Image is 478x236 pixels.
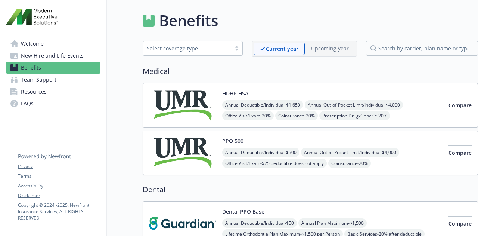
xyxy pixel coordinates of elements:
span: New Hire and Life Events [21,50,84,62]
input: search by carrier, plan name or type [366,41,478,56]
a: Benefits [6,62,100,74]
span: Annual Out-of-Pocket Limit/Individual - $4,000 [301,148,399,157]
span: Coinsurance - 20% [275,111,318,120]
span: Compare [448,220,472,227]
a: Terms [18,173,100,180]
span: Annual Deductible/Individual - $50 [222,218,297,228]
span: Benefits [21,62,41,74]
img: UMR carrier logo [149,89,216,121]
div: Select coverage type [147,45,227,52]
span: Office Visit/Exam - $25 deductible does not apply [222,159,327,168]
button: Compare [448,216,472,231]
p: Copyright © 2024 - 2025 , Newfront Insurance Services, ALL RIGHTS RESERVED [18,202,100,221]
button: HDHP HSA [222,89,248,97]
p: Current year [266,45,298,53]
span: Welcome [21,38,44,50]
button: PPO 500 [222,137,243,145]
img: UMR carrier logo [149,137,216,169]
span: Team Support [21,74,56,86]
span: Annual Deductible/Individual - $500 [222,148,299,157]
span: Prescription Drug/Generic - 20% [319,111,390,120]
button: Dental PPO Base [222,208,264,215]
span: Compare [448,102,472,109]
span: Coinsurance - 20% [328,159,371,168]
h2: Dental [143,184,478,195]
a: Disclaimer [18,192,100,199]
a: New Hire and Life Events [6,50,100,62]
span: Office Visit/Exam - 20% [222,111,274,120]
a: Resources [6,86,100,98]
span: Compare [448,149,472,156]
span: FAQs [21,98,34,110]
h1: Benefits [159,9,218,32]
span: Upcoming year [305,43,355,55]
a: Team Support [6,74,100,86]
a: Welcome [6,38,100,50]
span: Annual Deductible/Individual - $1,650 [222,100,303,110]
span: Resources [21,86,47,98]
button: Compare [448,98,472,113]
a: Privacy [18,163,100,170]
button: Compare [448,145,472,160]
a: FAQs [6,98,100,110]
h2: Medical [143,66,478,77]
a: Accessibility [18,183,100,189]
p: Upcoming year [311,45,349,52]
span: Annual Out-of-Pocket Limit/Individual - $4,000 [305,100,403,110]
span: Annual Plan Maximum - $1,500 [298,218,367,228]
